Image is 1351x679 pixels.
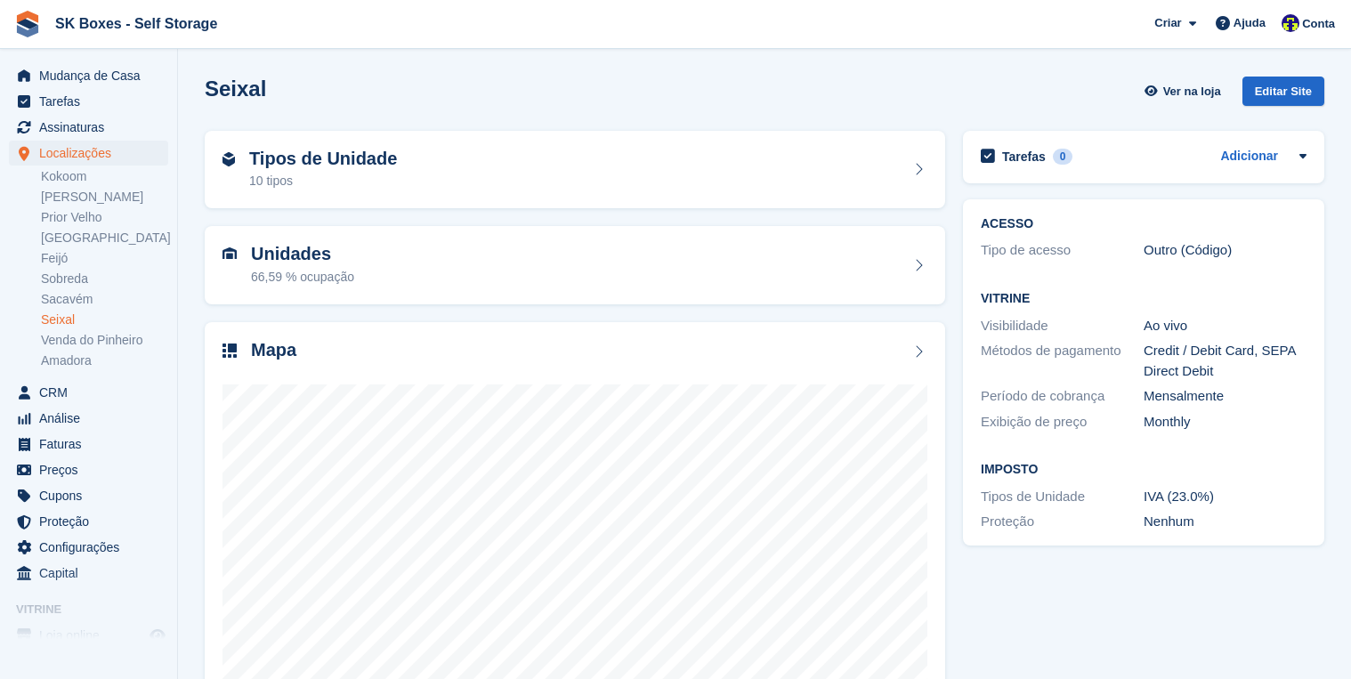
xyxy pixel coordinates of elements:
[1144,341,1307,381] div: Credit / Debit Card, SEPA Direct Debit
[41,352,168,369] a: Amadora
[9,115,168,140] a: menu
[41,271,168,287] a: Sobreda
[39,63,146,88] span: Mudança de Casa
[981,412,1144,432] div: Exibição de preço
[9,457,168,482] a: menu
[981,217,1307,231] h2: ACESSO
[981,240,1144,261] div: Tipo de acesso
[39,406,146,431] span: Análise
[222,247,237,260] img: unit-icn-7be61d7bf1b0ce9d3e12c5938cc71ed9869f7b940bace4675aadf7bd6d80202e.svg
[14,11,41,37] img: stora-icon-8386f47178a22dfd0bd8f6a31ec36ba5ce8667c1dd55bd0f319d3a0aa187defe.svg
[9,509,168,534] a: menu
[1242,77,1324,106] div: Editar Site
[41,311,168,328] a: Seixal
[39,509,146,534] span: Proteção
[39,561,146,586] span: Capital
[9,535,168,560] a: menu
[1144,512,1307,532] div: Nenhum
[39,115,146,140] span: Assinaturas
[39,141,146,166] span: Localizações
[39,89,146,114] span: Tarefas
[9,141,168,166] a: menu
[1220,147,1278,167] a: Adicionar
[1144,240,1307,261] div: Outro (Código)
[1242,77,1324,113] a: Editar Site
[981,512,1144,532] div: Proteção
[1144,386,1307,407] div: Mensalmente
[1144,412,1307,432] div: Monthly
[1002,149,1046,165] h2: Tarefas
[251,340,296,360] h2: Mapa
[1053,149,1073,165] div: 0
[222,344,237,358] img: map-icn-33ee37083ee616e46c38cad1a60f524a97daa1e2b2c8c0bc3eb3415660979fc1.svg
[1302,15,1335,33] span: Conta
[39,623,146,648] span: Loja online
[1154,14,1181,32] span: Criar
[981,316,1144,336] div: Visibilidade
[981,487,1144,507] div: Tipos de Unidade
[9,380,168,405] a: menu
[205,226,945,304] a: Unidades 66,59 % ocupação
[41,332,168,349] a: Venda do Pinheiro
[41,291,168,308] a: Sacavém
[981,386,1144,407] div: Período de cobrança
[249,172,397,190] div: 10 tipos
[41,168,168,185] a: Kokoom
[1144,316,1307,336] div: Ao vivo
[981,341,1144,381] div: Métodos de pagamento
[39,380,146,405] span: CRM
[41,209,168,226] a: Prior Velho
[9,432,168,457] a: menu
[9,63,168,88] a: menu
[1163,83,1221,101] span: Ver na loja
[41,250,168,267] a: Feijó
[9,406,168,431] a: menu
[41,189,168,206] a: [PERSON_NAME]
[1234,14,1266,32] span: Ajuda
[9,623,168,648] a: menu
[251,268,354,287] div: 66,59 % ocupação
[981,463,1307,477] h2: Imposto
[9,89,168,114] a: menu
[1142,77,1227,106] a: Ver na loja
[981,292,1307,306] h2: Vitrine
[205,77,266,101] h2: Seixal
[222,152,235,166] img: unit-type-icn-2b2737a686de81e16bb02015468b77c625bbabd49415b5ef34ead5e3b44a266d.svg
[249,149,397,169] h2: Tipos de Unidade
[9,483,168,508] a: menu
[147,625,168,646] a: Loja de pré-visualização
[1144,487,1307,507] div: IVA (23.0%)
[251,244,354,264] h2: Unidades
[16,601,177,618] span: Vitrine
[1282,14,1299,32] img: Rita Ferreira
[39,432,146,457] span: Faturas
[41,230,168,247] a: [GEOGRAPHIC_DATA]
[48,9,224,38] a: SK Boxes - Self Storage
[39,535,146,560] span: Configurações
[39,457,146,482] span: Preços
[205,131,945,209] a: Tipos de Unidade 10 tipos
[39,483,146,508] span: Cupons
[9,561,168,586] a: menu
